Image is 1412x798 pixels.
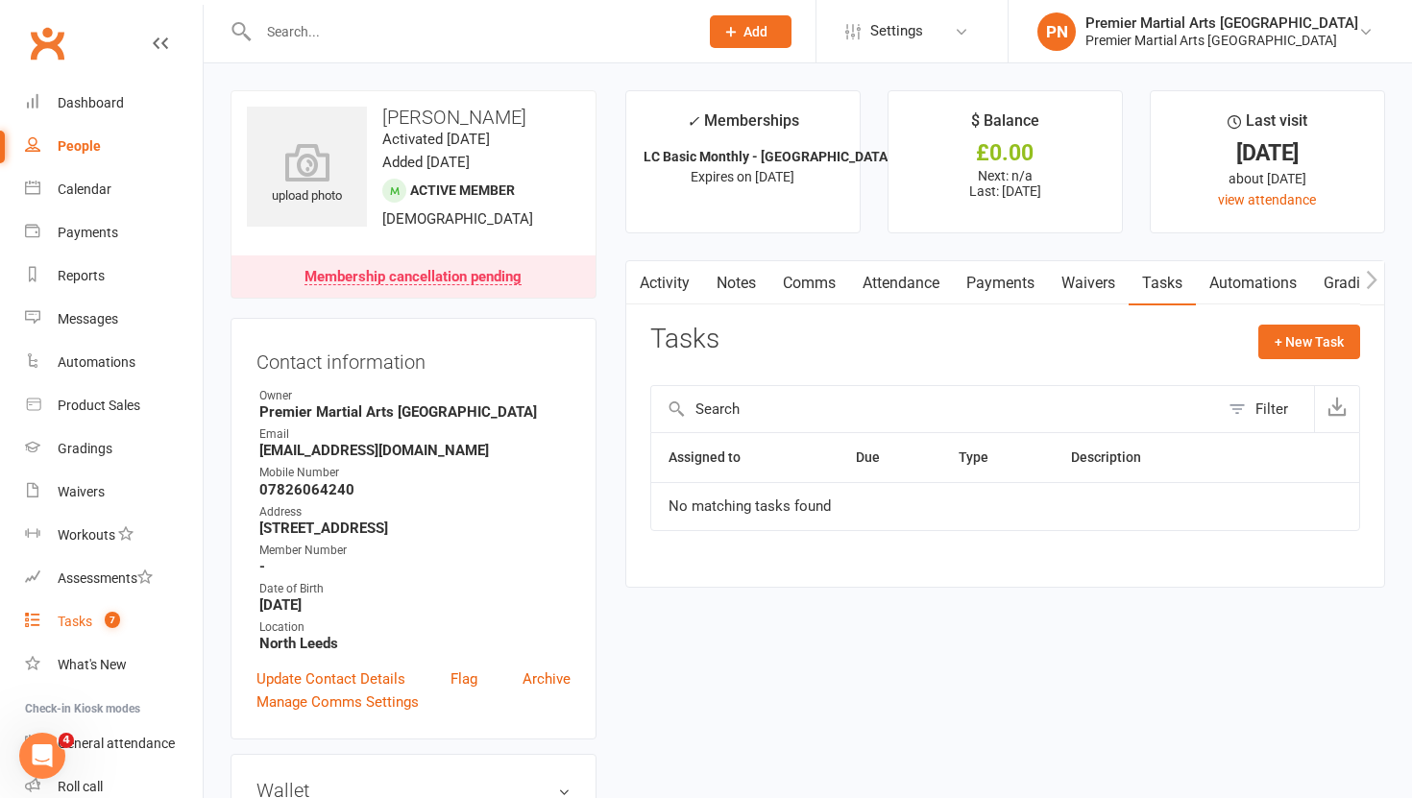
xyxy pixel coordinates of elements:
[58,657,127,672] div: What's New
[58,779,103,794] div: Roll call
[1258,325,1360,359] button: + New Task
[259,503,571,521] div: Address
[259,464,571,482] div: Mobile Number
[1219,386,1314,432] button: Filter
[304,270,522,285] div: Membership cancellation pending
[58,398,140,413] div: Product Sales
[58,736,175,751] div: General attendance
[58,441,112,456] div: Gradings
[25,384,203,427] a: Product Sales
[58,225,118,240] div: Payments
[1168,168,1367,189] div: about [DATE]
[25,643,203,687] a: What's New
[410,182,515,198] span: Active member
[1085,32,1358,49] div: Premier Martial Arts [GEOGRAPHIC_DATA]
[839,433,941,482] th: Due
[58,181,111,197] div: Calendar
[849,261,953,305] a: Attendance
[259,542,571,560] div: Member Number
[687,112,699,131] i: ✓
[25,722,203,765] a: General attendance kiosk mode
[710,15,791,48] button: Add
[58,138,101,154] div: People
[247,143,367,206] div: upload photo
[259,558,571,575] strong: -
[259,580,571,598] div: Date of Birth
[906,168,1105,199] p: Next: n/a Last: [DATE]
[25,168,203,211] a: Calendar
[906,143,1105,163] div: £0.00
[105,612,120,628] span: 7
[25,211,203,254] a: Payments
[25,82,203,125] a: Dashboard
[382,131,490,148] time: Activated [DATE]
[259,442,571,459] strong: [EMAIL_ADDRESS][DOMAIN_NAME]
[870,10,923,53] span: Settings
[687,109,799,144] div: Memberships
[256,667,405,690] a: Update Contact Details
[25,341,203,384] a: Automations
[1168,143,1367,163] div: [DATE]
[626,261,703,305] a: Activity
[253,18,685,45] input: Search...
[259,596,571,614] strong: [DATE]
[58,268,105,283] div: Reports
[1037,12,1076,51] div: PN
[259,618,571,637] div: Location
[25,600,203,643] a: Tasks 7
[58,484,105,499] div: Waivers
[382,154,470,171] time: Added [DATE]
[256,344,571,373] h3: Contact information
[58,311,118,326] div: Messages
[1196,261,1310,305] a: Automations
[25,557,203,600] a: Assessments
[259,387,571,405] div: Owner
[1228,109,1307,143] div: Last visit
[1048,261,1129,305] a: Waivers
[1129,261,1196,305] a: Tasks
[651,386,1219,432] input: Search
[23,19,71,67] a: Clubworx
[58,614,92,629] div: Tasks
[25,514,203,557] a: Workouts
[259,481,571,498] strong: 07826064240
[743,24,767,39] span: Add
[382,210,533,228] span: [DEMOGRAPHIC_DATA]
[25,471,203,514] a: Waivers
[450,667,477,690] a: Flag
[58,570,153,586] div: Assessments
[651,433,839,482] th: Assigned to
[259,635,571,652] strong: North Leeds
[953,261,1048,305] a: Payments
[247,107,580,128] h3: [PERSON_NAME]
[1054,433,1237,482] th: Description
[58,354,135,370] div: Automations
[19,733,65,779] iframe: Intercom live chat
[1218,192,1316,207] a: view attendance
[25,125,203,168] a: People
[25,298,203,341] a: Messages
[941,433,1055,482] th: Type
[691,169,794,184] span: Expires on [DATE]
[259,403,571,421] strong: Premier Martial Arts [GEOGRAPHIC_DATA]
[58,527,115,543] div: Workouts
[25,254,203,298] a: Reports
[59,733,74,748] span: 4
[644,149,891,164] strong: LC Basic Monthly - [GEOGRAPHIC_DATA]
[1255,398,1288,421] div: Filter
[259,425,571,444] div: Email
[703,261,769,305] a: Notes
[259,520,571,537] strong: [STREET_ADDRESS]
[1085,14,1358,32] div: Premier Martial Arts [GEOGRAPHIC_DATA]
[650,325,719,354] h3: Tasks
[769,261,849,305] a: Comms
[25,427,203,471] a: Gradings
[58,95,124,110] div: Dashboard
[651,482,1359,530] td: No matching tasks found
[971,109,1039,143] div: $ Balance
[523,667,571,690] a: Archive
[256,690,419,713] a: Manage Comms Settings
